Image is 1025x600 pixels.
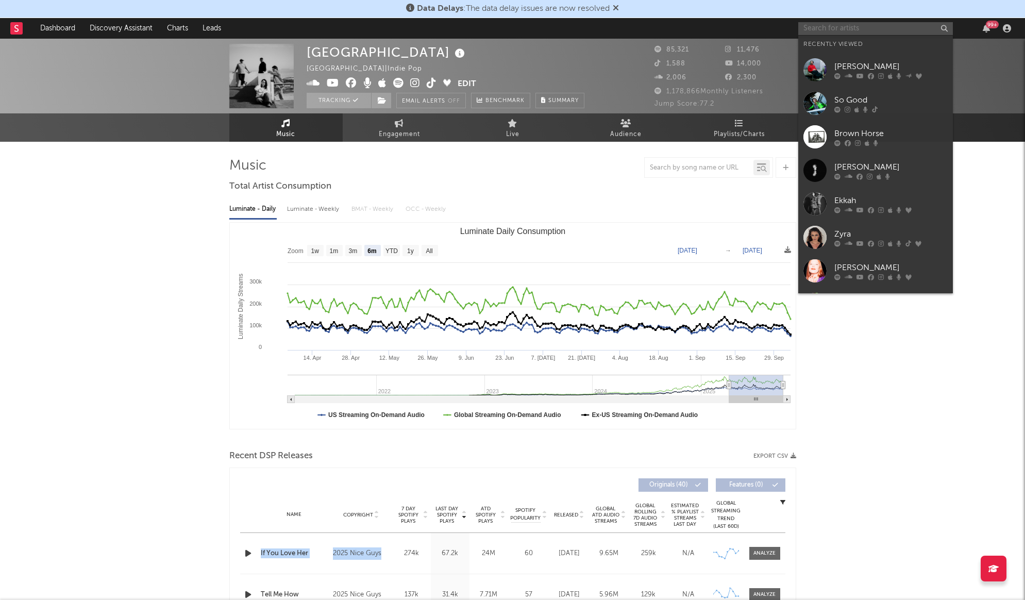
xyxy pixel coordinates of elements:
[229,450,313,462] span: Recent DSP Releases
[645,164,753,172] input: Search by song name or URL
[472,548,506,559] div: 24M
[367,247,376,255] text: 6m
[645,482,693,488] span: Originals ( 40 )
[711,499,742,530] div: Global Streaming Trend (Last 60D)
[311,247,319,255] text: 1w
[834,161,948,173] div: [PERSON_NAME]
[671,503,699,527] span: Estimated % Playlist Streams Last Day
[716,478,785,492] button: Features(0)
[535,93,584,108] button: Summary
[552,548,586,559] div: [DATE]
[554,512,578,518] span: Released
[229,201,277,218] div: Luminate - Daily
[458,78,476,91] button: Edit
[343,512,373,518] span: Copyright
[714,128,765,141] span: Playlists/Charts
[456,113,569,142] a: Live
[834,127,948,140] div: Brown Horse
[688,355,705,361] text: 1. Sep
[569,113,683,142] a: Audience
[417,5,463,13] span: Data Delays
[261,511,328,519] div: Name
[798,288,953,321] a: Pyra
[506,128,519,141] span: Live
[798,221,953,254] a: Zyra
[803,38,948,51] div: Recently Viewed
[82,18,160,39] a: Discovery Assistant
[592,506,620,524] span: Global ATD Audio Streams
[725,74,757,81] span: 2,300
[453,411,561,419] text: Global Streaming On-Demand Audio
[798,254,953,288] a: [PERSON_NAME]
[834,228,948,240] div: Zyra
[471,93,530,108] a: Benchmark
[631,548,666,559] div: 259k
[983,24,990,32] button: 99+
[612,355,628,361] text: 4. Aug
[511,548,547,559] div: 60
[261,590,328,600] div: Tell Me How
[834,194,948,207] div: Ekkah
[654,88,763,95] span: 1,178,866 Monthly Listeners
[433,548,467,559] div: 67.2k
[261,548,328,559] a: If You Love Her
[385,247,397,255] text: YTD
[328,411,425,419] text: US Streaming On-Demand Audio
[160,18,195,39] a: Charts
[407,247,414,255] text: 1y
[753,453,796,459] button: Export CSV
[986,21,999,28] div: 99 +
[485,95,525,107] span: Benchmark
[631,590,666,600] div: 129k
[379,355,399,361] text: 12. May
[472,506,499,524] span: ATD Spotify Plays
[417,355,438,361] text: 26. May
[276,128,295,141] span: Music
[725,60,761,67] span: 14,000
[552,590,586,600] div: [DATE]
[631,503,660,527] span: Global Rolling 7D Audio Streams
[33,18,82,39] a: Dashboard
[237,274,244,339] text: Luminate Daily Streams
[834,94,948,106] div: So Good
[678,247,697,254] text: [DATE]
[798,120,953,154] a: Brown Horse
[671,548,705,559] div: N/A
[654,74,686,81] span: 2,006
[592,548,626,559] div: 9.65M
[798,187,953,221] a: Ekkah
[531,355,555,361] text: 7. [DATE]
[342,355,360,361] text: 28. Apr
[654,101,714,107] span: Jump Score: 77.2
[798,53,953,87] a: [PERSON_NAME]
[654,46,689,53] span: 85,321
[426,247,432,255] text: All
[229,180,331,193] span: Total Artist Consumption
[798,154,953,187] a: [PERSON_NAME]
[287,201,341,218] div: Luminate - Weekly
[511,590,547,600] div: 57
[229,113,343,142] a: Music
[743,247,762,254] text: [DATE]
[649,355,668,361] text: 18. Aug
[395,506,422,524] span: 7 Day Spotify Plays
[379,128,420,141] span: Engagement
[725,247,731,254] text: →
[396,93,466,108] button: Email AlertsOff
[343,113,456,142] a: Engagement
[610,128,642,141] span: Audience
[249,322,262,328] text: 100k
[613,5,619,13] span: Dismiss
[510,507,541,522] span: Spotify Popularity
[722,482,770,488] span: Features ( 0 )
[307,44,467,61] div: [GEOGRAPHIC_DATA]
[764,355,784,361] text: 29. Sep
[249,278,262,285] text: 300k
[329,247,338,255] text: 1m
[288,247,304,255] text: Zoom
[433,506,461,524] span: Last Day Spotify Plays
[433,590,467,600] div: 31.4k
[592,411,698,419] text: Ex-US Streaming On-Demand Audio
[495,355,514,361] text: 23. Jun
